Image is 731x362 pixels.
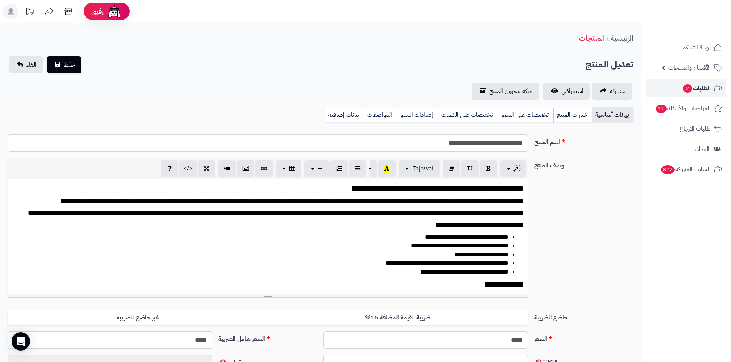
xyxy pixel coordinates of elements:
[660,165,675,174] span: 827
[364,107,397,123] a: المواصفات
[646,99,726,118] a: المراجعات والأسئلة11
[9,56,43,73] a: الغاء
[8,310,268,326] label: غير خاضع للضريبه
[561,87,584,96] span: استعراض
[20,4,40,21] a: تحديثات المنصة
[695,144,710,154] span: العملاء
[655,103,711,114] span: المراجعات والأسئلة
[611,32,633,44] a: الرئيسية
[531,134,636,147] label: اسم المنتج
[610,87,626,96] span: مشاركه
[592,83,632,100] a: مشاركه
[107,4,122,19] img: ai-face.png
[64,60,75,69] span: حفظ
[438,107,498,123] a: تخفيضات على الكميات
[680,123,711,134] span: طلبات الإرجاع
[682,83,711,93] span: الطلبات
[325,107,364,123] a: بيانات إضافية
[12,332,30,351] div: Open Intercom Messenger
[268,310,528,326] label: ضريبة القيمة المضافة 15%
[543,83,590,100] a: استعراض
[47,56,81,73] button: حفظ
[682,42,711,53] span: لوحة التحكم
[531,331,636,344] label: السعر
[215,331,320,344] label: السعر شامل الضريبة
[646,120,726,138] a: طلبات الإرجاع
[91,7,104,16] span: رفيق
[683,84,692,93] span: 2
[397,107,438,123] a: إعدادات السيو
[579,32,604,44] a: المنتجات
[399,160,440,177] button: Tajawal
[679,6,724,22] img: logo-2.png
[472,83,539,100] a: حركة مخزون المنتج
[531,310,636,322] label: خاضع للضريبة
[413,164,434,173] span: Tajawal
[646,160,726,179] a: السلات المتروكة827
[592,107,633,123] a: بيانات أساسية
[489,87,533,96] span: حركة مخزون المنتج
[553,107,592,123] a: خيارات المنتج
[668,62,711,73] span: الأقسام والمنتجات
[660,164,711,175] span: السلات المتروكة
[646,38,726,57] a: لوحة التحكم
[498,107,553,123] a: تخفيضات على السعر
[531,158,636,170] label: وصف المنتج
[586,57,633,72] h2: تعديل المنتج
[655,105,667,113] span: 11
[26,60,36,69] span: الغاء
[646,79,726,97] a: الطلبات2
[646,140,726,158] a: العملاء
